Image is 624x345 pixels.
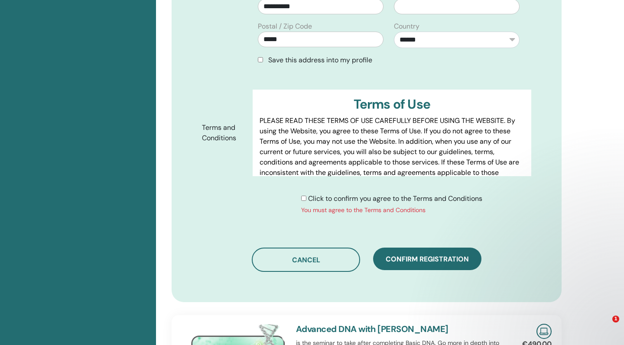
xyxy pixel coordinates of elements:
[386,255,469,264] span: Confirm registration
[252,248,360,272] button: Cancel
[595,316,615,336] iframe: Intercom live chat
[451,142,624,322] iframe: Intercom notifications message
[292,255,320,264] span: Cancel
[195,119,253,146] label: Terms and Conditions
[260,116,524,188] p: PLEASE READ THESE TERMS OF USE CAREFULLY BEFORE USING THE WEBSITE. By using the Website, you agre...
[268,55,372,64] span: Save this address into my profile
[308,194,482,203] span: Click to confirm you agree to the Terms and Conditions
[373,248,481,270] button: Confirm registration
[296,323,448,335] a: Advanced DNA with [PERSON_NAME]
[301,206,482,215] div: You must agree to the Terms and Conditions
[536,324,552,339] img: Live Online Seminar
[260,97,524,112] h3: Terms of Use
[612,316,619,322] span: 1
